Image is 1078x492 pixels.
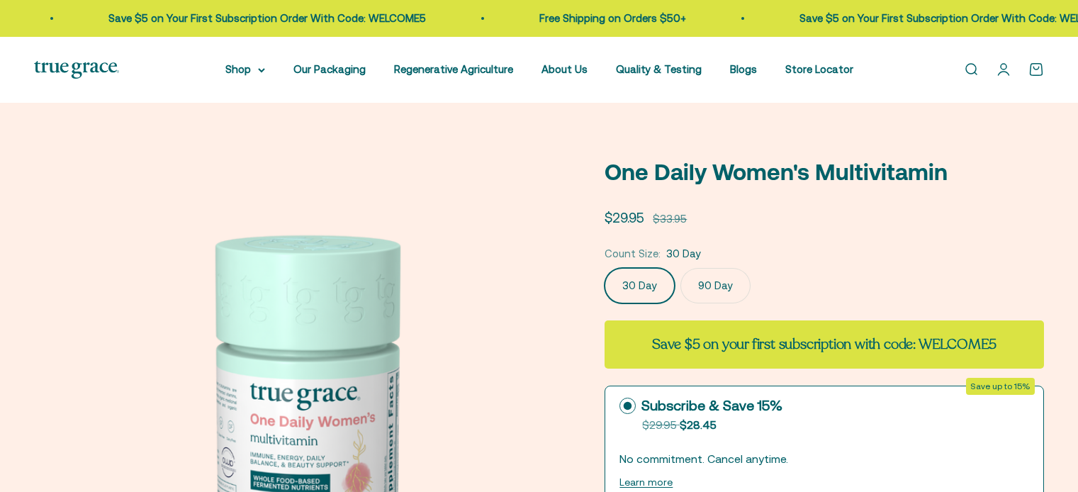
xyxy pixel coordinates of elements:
a: Blogs [730,63,757,75]
a: About Us [541,63,588,75]
a: Quality & Testing [616,63,702,75]
a: Our Packaging [293,63,366,75]
legend: Count Size: [605,245,661,262]
strong: Save $5 on your first subscription with code: WELCOME5 [652,335,996,354]
sale-price: $29.95 [605,207,644,228]
span: 30 Day [666,245,701,262]
compare-at-price: $33.95 [653,211,687,228]
a: Regenerative Agriculture [394,63,513,75]
p: Save $5 on Your First Subscription Order With Code: WELCOME5 [103,10,421,27]
summary: Shop [225,61,265,78]
p: One Daily Women's Multivitamin [605,154,1044,190]
a: Free Shipping on Orders $50+ [534,12,681,24]
a: Store Locator [785,63,853,75]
